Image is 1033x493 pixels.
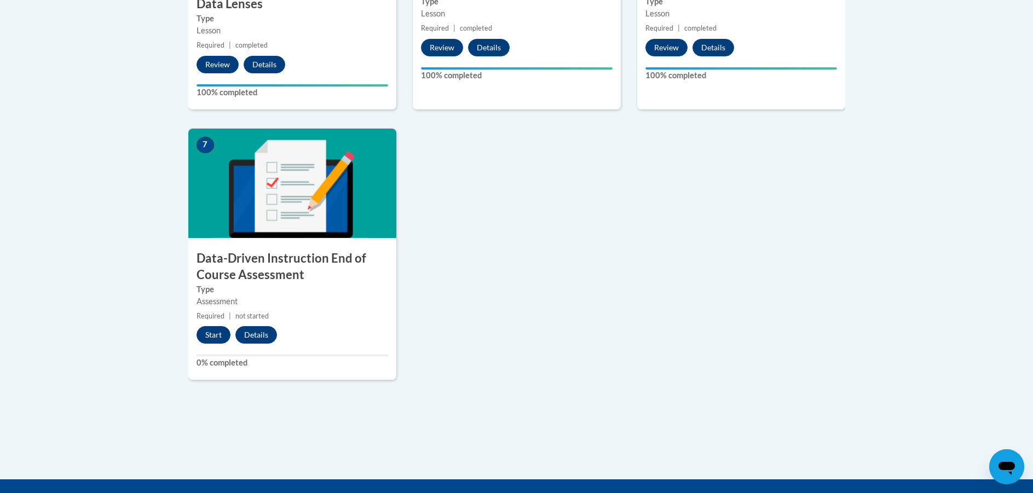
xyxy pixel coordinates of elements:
[421,39,463,56] button: Review
[197,137,214,153] span: 7
[453,24,455,32] span: |
[197,283,388,295] label: Type
[197,357,388,369] label: 0% completed
[645,24,673,32] span: Required
[421,69,613,82] label: 100% completed
[188,129,396,238] img: Course Image
[235,326,277,344] button: Details
[229,41,231,49] span: |
[197,312,224,320] span: Required
[197,13,388,25] label: Type
[197,86,388,98] label: 100% completed
[197,84,388,86] div: Your progress
[645,39,688,56] button: Review
[188,250,396,284] h3: Data-Driven Instruction End of Course Assessment
[235,312,269,320] span: not started
[421,8,613,20] div: Lesson
[468,39,510,56] button: Details
[197,25,388,37] div: Lesson
[197,56,239,73] button: Review
[244,56,285,73] button: Details
[692,39,734,56] button: Details
[989,449,1024,484] iframe: Button to launch messaging window
[678,24,680,32] span: |
[235,41,268,49] span: completed
[229,312,231,320] span: |
[684,24,717,32] span: completed
[645,8,837,20] div: Lesson
[197,295,388,308] div: Assessment
[197,41,224,49] span: Required
[421,67,613,69] div: Your progress
[645,69,837,82] label: 100% completed
[197,326,230,344] button: Start
[645,67,837,69] div: Your progress
[421,24,449,32] span: Required
[460,24,492,32] span: completed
